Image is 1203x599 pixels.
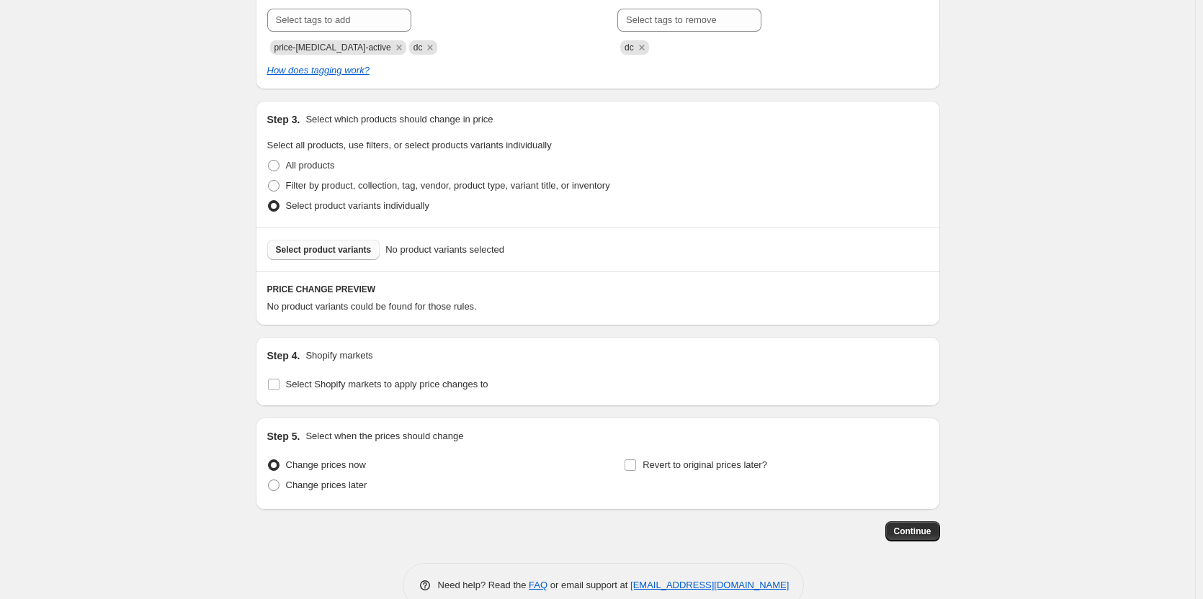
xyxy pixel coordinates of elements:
span: No product variants could be found for those rules. [267,301,477,312]
span: Change prices later [286,479,367,490]
button: Remove price-change-job-active [393,41,406,54]
span: Select product variants individually [286,200,429,211]
span: or email support at [547,580,630,590]
span: price-change-job-active [274,42,391,53]
span: Revert to original prices later? [643,459,767,470]
span: Change prices now [286,459,366,470]
span: Continue [894,526,931,537]
span: Select Shopify markets to apply price changes to [286,379,488,389]
span: Filter by product, collection, tag, vendor, product type, variant title, or inventory [286,180,610,191]
a: How does tagging work? [267,65,370,76]
h2: Step 5. [267,429,300,443]
p: Shopify markets [305,348,372,363]
span: Need help? Read the [438,580,529,590]
p: Select which products should change in price [305,112,493,127]
span: dc [625,42,634,53]
button: Select product variants [267,240,380,260]
span: Select product variants [276,244,372,256]
p: Select when the prices should change [305,429,463,443]
span: dc [413,42,423,53]
button: Remove dc [635,41,648,54]
h6: PRICE CHANGE PREVIEW [267,284,929,295]
h2: Step 4. [267,348,300,363]
span: All products [286,160,335,171]
span: No product variants selected [385,243,504,257]
button: Continue [885,521,940,541]
input: Select tags to add [267,9,411,32]
a: FAQ [529,580,547,590]
a: [EMAIL_ADDRESS][DOMAIN_NAME] [630,580,789,590]
input: Select tags to remove [617,9,761,32]
button: Remove dc [424,41,437,54]
span: Select all products, use filters, or select products variants individually [267,140,552,150]
h2: Step 3. [267,112,300,127]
